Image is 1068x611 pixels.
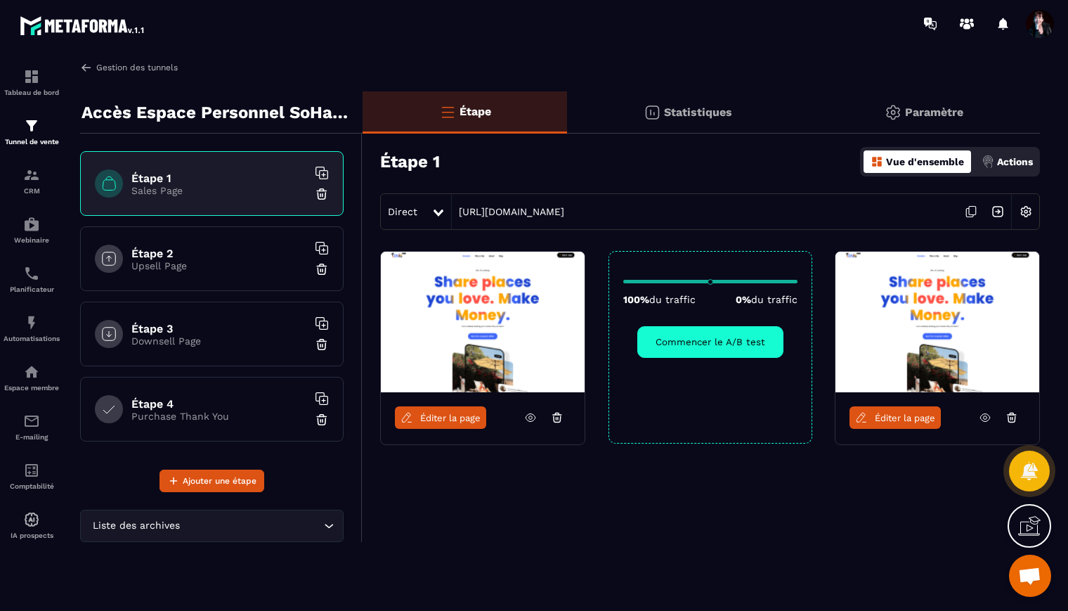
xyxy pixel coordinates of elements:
img: formation [23,167,40,184]
img: email [23,413,40,430]
input: Search for option [183,518,320,534]
img: scheduler [23,265,40,282]
p: E-mailing [4,433,60,441]
p: Downsell Page [131,335,307,347]
p: 100% [623,294,696,305]
p: Espace membre [4,384,60,392]
span: Éditer la page [875,413,935,423]
img: trash [315,187,329,201]
p: Upsell Page [131,260,307,271]
img: setting-w.858f3a88.svg [1012,198,1039,225]
button: Commencer le A/B test [637,326,783,358]
img: setting-gr.5f69749f.svg [885,104,901,121]
img: accountant [23,462,40,479]
p: Étape [460,105,491,118]
a: formationformationTableau de bord [4,58,60,107]
img: bars-o.4a397970.svg [439,103,456,120]
span: Direct [388,206,417,217]
a: accountantaccountantComptabilité [4,451,60,501]
img: trash [315,337,329,352]
h6: Étape 1 [131,172,307,185]
p: IA prospects [4,532,60,539]
span: du traffic [649,294,696,305]
img: arrow [80,61,93,74]
img: actions.d6e523a2.png [982,155,994,168]
img: formation [23,117,40,134]
p: Tableau de bord [4,89,60,96]
img: image [835,252,1039,392]
a: Ouvrir le chat [1009,555,1051,597]
p: Paramètre [905,105,963,119]
img: image [381,252,585,392]
p: Tunnel de vente [4,138,60,146]
div: Search for option [80,510,344,542]
p: Actions [997,156,1033,167]
span: Éditer la page [420,413,481,423]
p: Automatisations [4,335,60,342]
img: formation [23,68,40,85]
img: automations [23,216,40,233]
p: Accès Espace Personnel SoHappyLife® [82,98,352,127]
p: Planificateur [4,285,60,293]
p: Comptabilité [4,482,60,490]
p: Sales Page [131,185,307,196]
h6: Étape 2 [131,247,307,260]
a: automationsautomationsWebinaire [4,205,60,255]
img: arrow-next.bcc2205e.svg [984,198,1011,225]
p: 0% [736,294,797,305]
p: Purchase Thank You [131,411,307,422]
button: Ajouter une étape [159,470,264,492]
a: Éditer la page [395,406,486,429]
img: logo [20,13,146,38]
a: Éditer la page [849,406,941,429]
span: Liste des archives [89,518,183,534]
a: formationformationCRM [4,156,60,205]
img: dashboard-orange.40269519.svg [871,155,883,168]
p: Webinaire [4,236,60,244]
img: automations [23,364,40,380]
a: Gestion des tunnels [80,61,178,74]
p: Statistiques [664,105,732,119]
img: automations [23,511,40,528]
p: Vue d'ensemble [886,156,964,167]
a: schedulerschedulerPlanificateur [4,255,60,304]
h6: Étape 4 [131,397,307,411]
img: trash [315,262,329,276]
a: formationformationTunnel de vente [4,107,60,156]
img: trash [315,413,329,427]
p: CRM [4,187,60,195]
a: automationsautomationsAutomatisations [4,304,60,353]
a: automationsautomationsEspace membre [4,353,60,402]
h6: Étape 3 [131,322,307,335]
h3: Étape 1 [380,152,440,172]
span: Ajouter une étape [183,474,256,488]
a: [URL][DOMAIN_NAME] [452,206,564,217]
span: du traffic [751,294,797,305]
img: stats.20deebd0.svg [644,104,660,121]
img: automations [23,314,40,331]
a: emailemailE-mailing [4,402,60,451]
